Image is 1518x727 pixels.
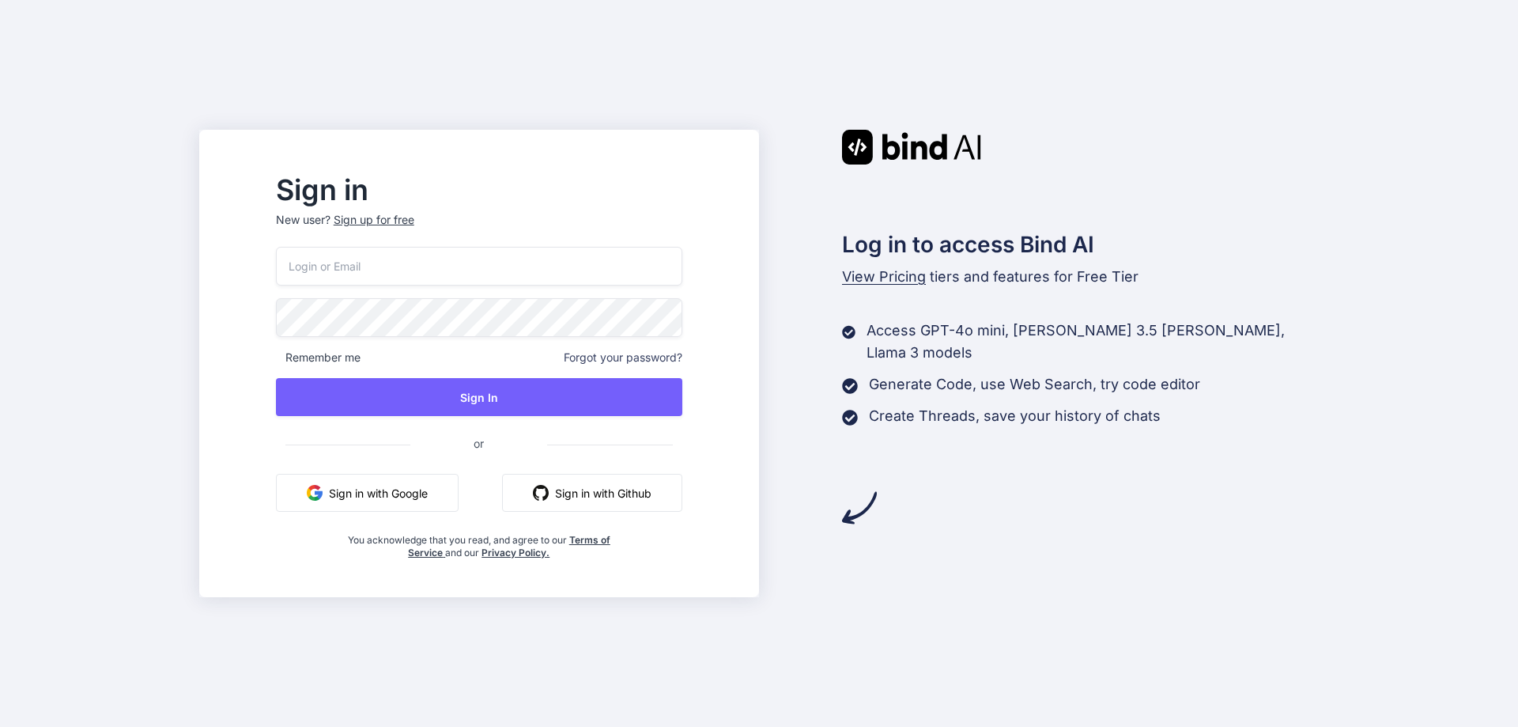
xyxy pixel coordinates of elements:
h2: Log in to access Bind AI [842,228,1320,261]
div: You acknowledge that you read, and agree to our and our [343,524,614,559]
button: Sign in with Github [502,474,682,512]
input: Login or Email [276,247,682,286]
span: Forgot your password? [564,350,682,365]
p: Generate Code, use Web Search, try code editor [869,373,1200,396]
button: Sign In [276,378,682,416]
button: Sign in with Google [276,474,459,512]
div: Sign up for free [334,212,414,228]
p: tiers and features for Free Tier [842,266,1320,288]
span: or [410,424,547,463]
p: Access GPT-4o mini, [PERSON_NAME] 3.5 [PERSON_NAME], Llama 3 models [867,320,1319,364]
a: Privacy Policy. [481,547,549,559]
img: google [307,485,323,501]
p: New user? [276,212,682,247]
a: Terms of Service [408,534,610,559]
img: github [533,485,549,501]
span: View Pricing [842,268,926,285]
img: Bind AI logo [842,130,981,165]
span: Remember me [276,350,361,365]
p: Create Threads, save your history of chats [869,405,1161,427]
img: arrow [842,490,877,525]
h2: Sign in [276,177,682,203]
